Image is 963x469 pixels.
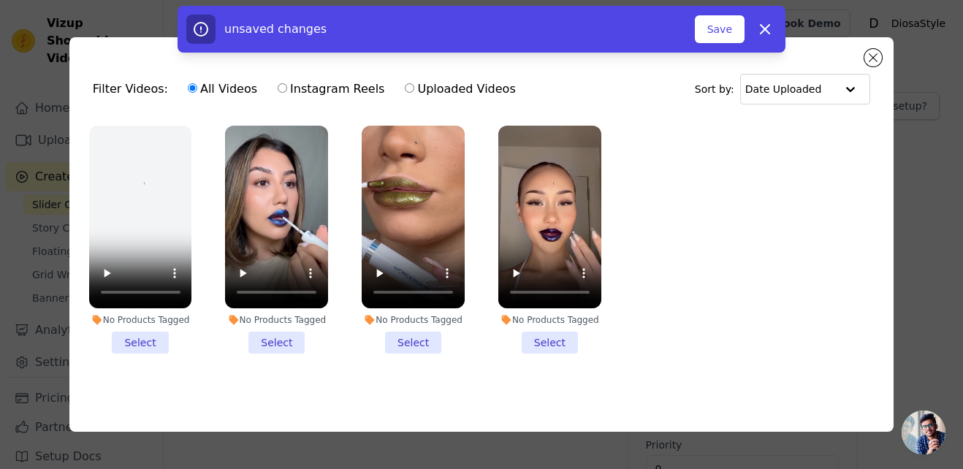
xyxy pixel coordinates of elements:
[224,22,327,36] span: unsaved changes
[695,74,871,104] div: Sort by:
[93,72,524,106] div: Filter Videos:
[362,314,465,326] div: No Products Tagged
[187,80,258,99] label: All Videos
[864,49,882,66] button: Close modal
[695,15,745,43] button: Save
[225,314,328,326] div: No Products Tagged
[89,314,192,326] div: No Products Tagged
[277,80,385,99] label: Instagram Reels
[902,411,945,454] div: Open chat
[404,80,516,99] label: Uploaded Videos
[498,314,601,326] div: No Products Tagged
